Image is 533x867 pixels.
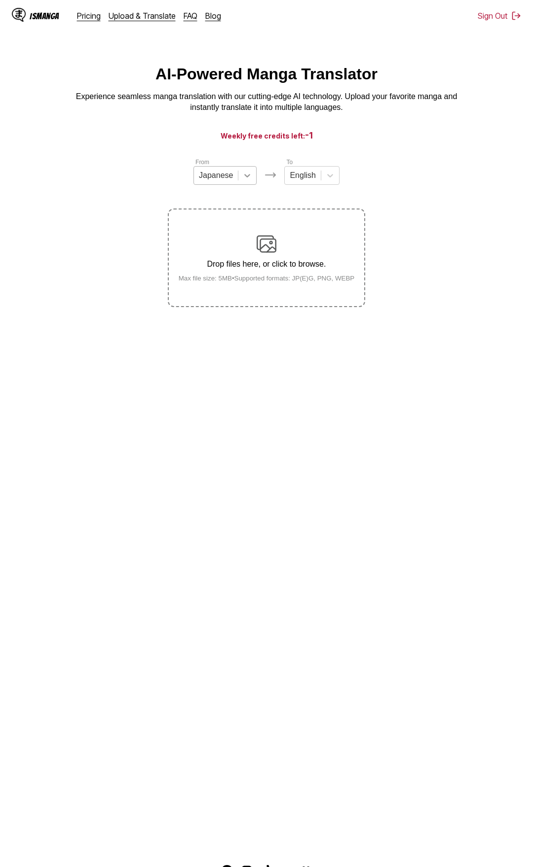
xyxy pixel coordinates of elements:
p: Drop files here, or click to browse. [171,260,363,269]
img: IsManga Logo [12,8,26,22]
h1: AI-Powered Manga Translator [155,65,378,83]
a: Blog [205,11,221,21]
img: Languages icon [265,169,276,181]
div: IsManga [30,11,59,21]
label: From [195,159,209,166]
span: -1 [305,130,313,140]
small: Max file size: 5MB • Supported formats: JP(E)G, PNG, WEBP [171,275,363,282]
a: IsManga LogoIsManga [12,8,77,24]
h3: Weekly free credits left: [24,129,509,141]
a: Pricing [77,11,101,21]
img: Sign out [511,11,521,21]
button: Sign Out [478,11,521,21]
label: To [286,159,293,166]
p: Experience seamless manga translation with our cutting-edge AI technology. Upload your favorite m... [69,91,464,113]
a: FAQ [184,11,197,21]
a: Upload & Translate [109,11,176,21]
